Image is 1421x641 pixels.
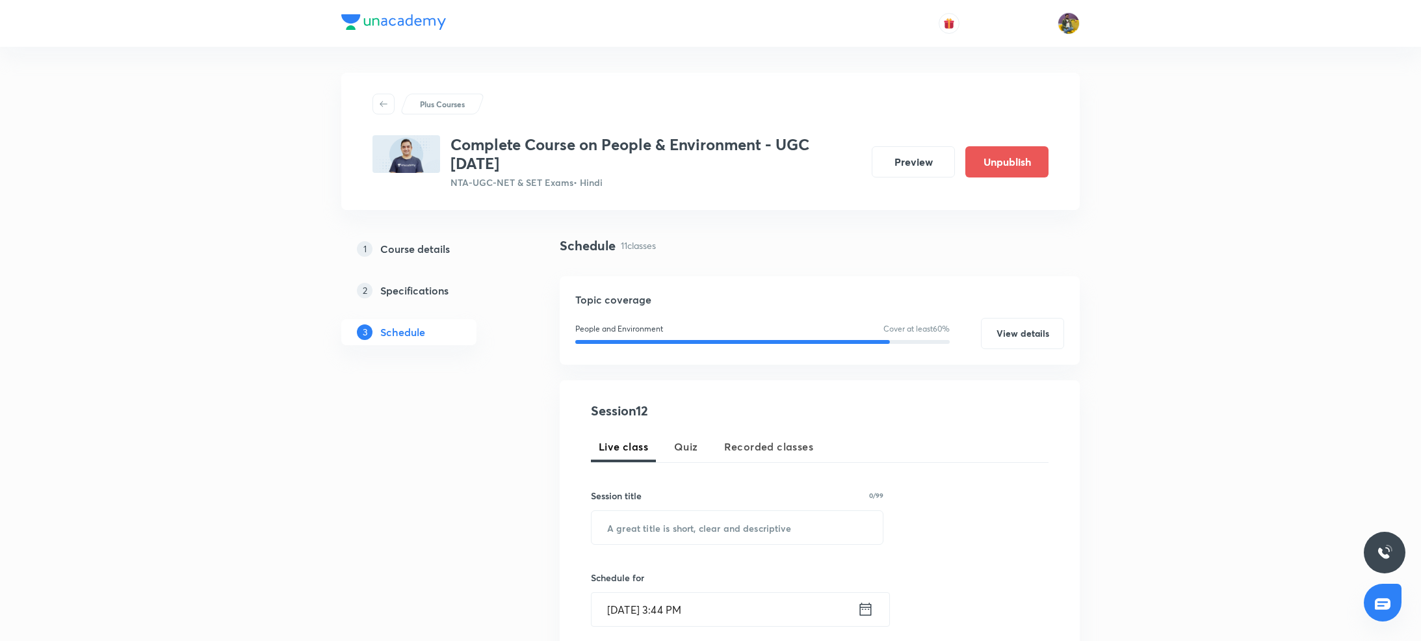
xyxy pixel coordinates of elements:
h5: Specifications [380,283,449,298]
h5: Course details [380,241,450,257]
button: avatar [939,13,959,34]
a: Company Logo [341,14,446,33]
p: NTA-UGC-NET & SET Exams • Hindi [450,176,861,189]
img: 9C5B5FB2-5D8B-46EC-8295-D85AD1C0073A_plus.png [372,135,440,173]
h3: Complete Course on People & Environment - UGC [DATE] [450,135,861,173]
h5: Schedule [380,324,425,340]
span: Live class [599,439,648,454]
p: 11 classes [621,239,656,252]
p: Cover at least 60 % [883,323,950,335]
h6: Session title [591,489,642,503]
input: A great title is short, clear and descriptive [592,511,883,544]
p: People and Environment [575,323,663,335]
a: 2Specifications [341,278,518,304]
h5: Topic coverage [575,292,1064,307]
p: 1 [357,241,372,257]
p: 2 [357,283,372,298]
span: Recorded classes [724,439,813,454]
p: 3 [357,324,372,340]
p: Plus Courses [420,98,465,110]
a: 1Course details [341,236,518,262]
button: View details [981,318,1064,349]
button: Preview [872,146,955,177]
h6: Schedule for [591,571,883,584]
img: Company Logo [341,14,446,30]
p: 0/99 [869,492,883,499]
h4: Session 12 [591,401,828,421]
button: Unpublish [965,146,1049,177]
span: Quiz [674,439,698,454]
img: ttu [1377,545,1392,560]
img: sajan k [1058,12,1080,34]
h4: Schedule [560,236,616,255]
img: avatar [943,18,955,29]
